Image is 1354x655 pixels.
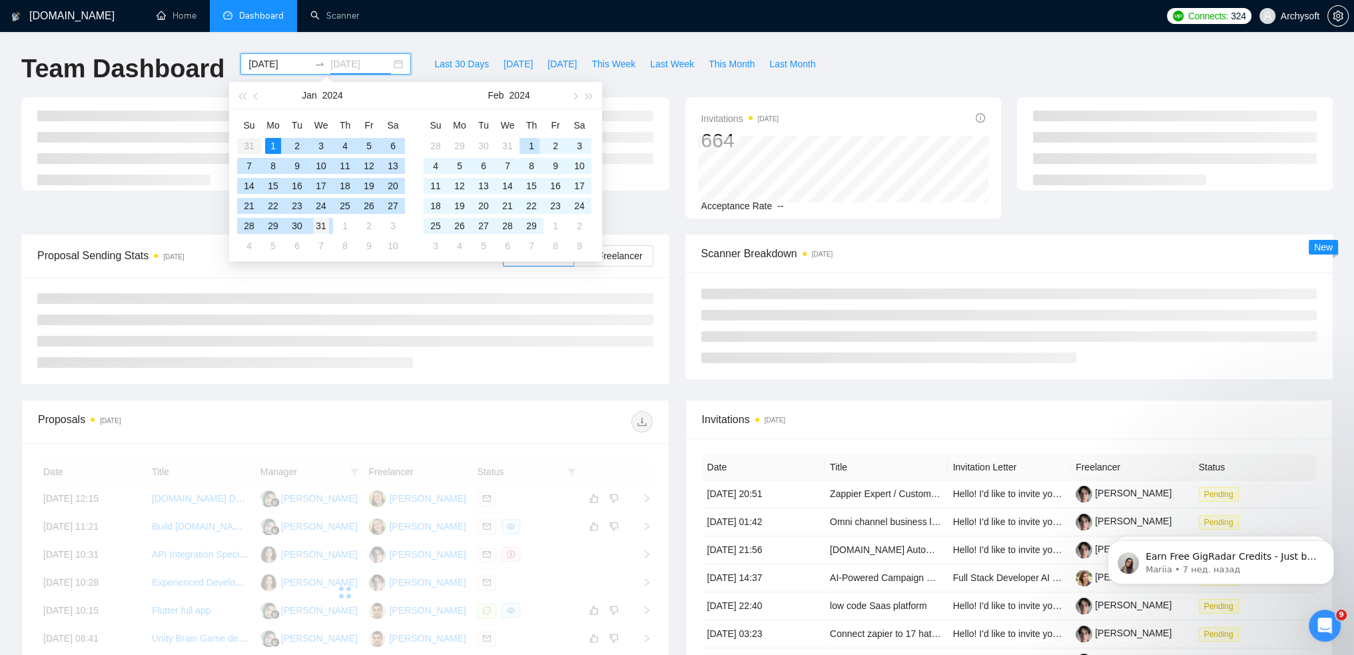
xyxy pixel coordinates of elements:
[241,178,257,194] div: 14
[261,176,285,196] td: 2024-01-15
[1231,9,1245,23] span: 324
[27,371,223,385] div: 👑 Laziza AI - Job Pre-Qualification
[143,21,169,48] img: Profile image for Nazar
[27,294,223,322] div: ✅ How To: Connect your agency to [DOMAIN_NAME]
[825,508,948,536] td: Omni channel business logic and CRM integrations
[701,111,779,127] span: Invitations
[476,138,492,154] div: 30
[302,82,317,109] button: Jan
[333,136,357,156] td: 2024-01-04
[27,191,222,205] div: Отправить сообщение
[309,156,333,176] td: 2024-01-10
[337,138,353,154] div: 4
[285,176,309,196] td: 2024-01-16
[472,156,496,176] td: 2024-02-06
[571,158,587,174] div: 10
[385,238,401,254] div: 10
[381,196,405,216] td: 2024-01-27
[385,158,401,174] div: 13
[540,53,584,75] button: [DATE]
[523,138,539,154] div: 1
[237,156,261,176] td: 2024-01-07
[213,449,253,458] span: Помощь
[261,156,285,176] td: 2024-01-08
[361,138,377,154] div: 5
[519,156,543,176] td: 2024-02-08
[289,198,305,214] div: 23
[830,516,1042,527] a: Omni channel business logic and CRM integrations
[452,238,468,254] div: 4
[472,196,496,216] td: 2024-02-20
[37,247,503,264] span: Proposal Sending Stats
[543,176,567,196] td: 2024-02-16
[523,178,539,194] div: 15
[285,196,309,216] td: 2024-01-23
[571,218,587,234] div: 2
[385,178,401,194] div: 20
[20,28,246,72] div: message notification from Mariia, 7 нед. назад. Earn Free GigRadar Credits - Just by Sharing Your...
[1076,570,1092,586] img: c1-qdTzhHRTVUXAHt9XhOh7FPaqjnmuPGz5zTWizk3O-cPfGWFCeUVnC4f3tIMkaSk
[643,53,701,75] button: Last Week
[385,198,401,214] div: 27
[357,236,381,256] td: 2024-02-09
[168,21,194,48] img: Profile image for Mariia
[149,449,184,458] span: Запрос
[519,216,543,236] td: 2024-02-29
[289,178,305,194] div: 16
[313,178,329,194] div: 17
[241,198,257,214] div: 21
[702,508,825,536] td: [DATE] 01:42
[519,176,543,196] td: 2024-02-15
[58,38,230,51] p: Earn Free GigRadar Credits - Just by Sharing Your Story! 💬 Want more credits for sending proposal...
[237,216,261,236] td: 2024-01-28
[261,136,285,156] td: 2024-01-01
[777,201,783,211] span: --
[38,411,345,432] div: Proposals
[830,572,1076,583] a: AI-Powered Campaign Management Platform Development
[310,10,360,21] a: searchScanner
[948,454,1071,480] th: Invitation Letter
[357,196,381,216] td: 2024-01-26
[11,449,55,458] span: Главная
[424,196,448,216] td: 2024-02-18
[361,238,377,254] div: 9
[448,156,472,176] td: 2024-02-05
[519,196,543,216] td: 2024-02-22
[547,198,563,214] div: 23
[825,480,948,508] td: Zappier Expert / Custom CRM
[547,138,563,154] div: 2
[30,40,51,61] img: Profile image for Mariia
[381,236,405,256] td: 2024-02-10
[133,416,200,469] button: Запрос
[543,196,567,216] td: 2024-02-23
[27,205,222,233] div: Обычно мы отвечаем в течение менее минуты
[1199,599,1239,614] span: Pending
[424,136,448,156] td: 2024-01-28
[509,82,529,109] button: 2024
[265,158,281,174] div: 8
[27,332,223,360] div: 🔠 GigRadar Search Syntax: Query Operators for Optimized Job Searches
[519,236,543,256] td: 2024-03-07
[27,396,223,410] div: Sardor AI Prompt Library
[434,57,489,71] span: Last 30 Days
[567,156,591,176] td: 2024-02-10
[1088,512,1354,606] iframe: To enrich screen reader interactions, please activate Accessibility in Grammarly extension settings
[19,289,247,327] div: ✅ How To: Connect your agency to [DOMAIN_NAME]
[1076,514,1092,530] img: c1v-k4X7GFmevqHfK5tak7MlxtSbPKOl5OVbRf_VwZ8pGGqGO9DRwrYjEkkcHab-B3
[237,196,261,216] td: 2024-01-21
[381,136,405,156] td: 2024-01-06
[709,57,755,71] span: This Month
[223,11,232,20] span: dashboard
[567,136,591,156] td: 2024-02-03
[337,238,353,254] div: 8
[237,236,261,256] td: 2024-02-04
[1076,572,1172,582] a: [PERSON_NAME]
[424,216,448,236] td: 2024-02-25
[309,115,333,136] th: We
[424,236,448,256] td: 2024-03-03
[229,21,253,45] div: Закрыть
[1076,598,1092,614] img: c1v-k4X7GFmevqHfK5tak7MlxtSbPKOl5OVbRf_VwZ8pGGqGO9DRwrYjEkkcHab-B3
[309,236,333,256] td: 2024-02-07
[452,158,468,174] div: 5
[1076,486,1092,502] img: c1v-k4X7GFmevqHfK5tak7MlxtSbPKOl5OVbRf_VwZ8pGGqGO9DRwrYjEkkcHab-B3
